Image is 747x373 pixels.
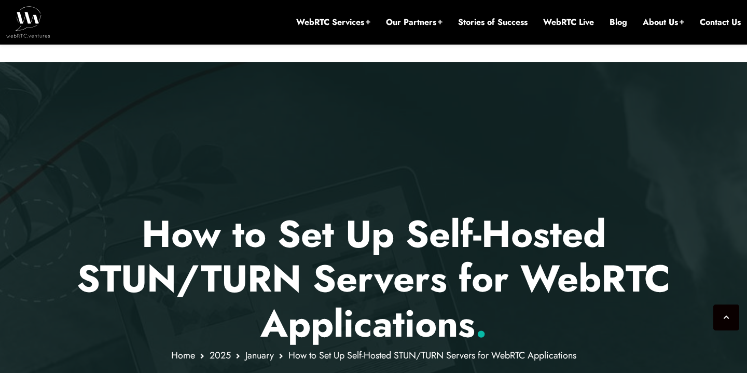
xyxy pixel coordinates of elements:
span: . [475,297,487,351]
a: January [245,349,274,362]
a: Home [171,349,195,362]
p: How to Set Up Self-Hosted STUN/TURN Servers for WebRTC Applications [70,212,677,346]
img: WebRTC.ventures [6,6,50,37]
a: Stories of Success [458,17,528,28]
a: 2025 [210,349,231,362]
a: WebRTC Live [543,17,594,28]
a: About Us [643,17,684,28]
a: Contact Us [700,17,741,28]
a: WebRTC Services [296,17,370,28]
a: Our Partners [386,17,442,28]
a: Blog [610,17,627,28]
span: How to Set Up Self-Hosted STUN/TURN Servers for WebRTC Applications [288,349,576,362]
